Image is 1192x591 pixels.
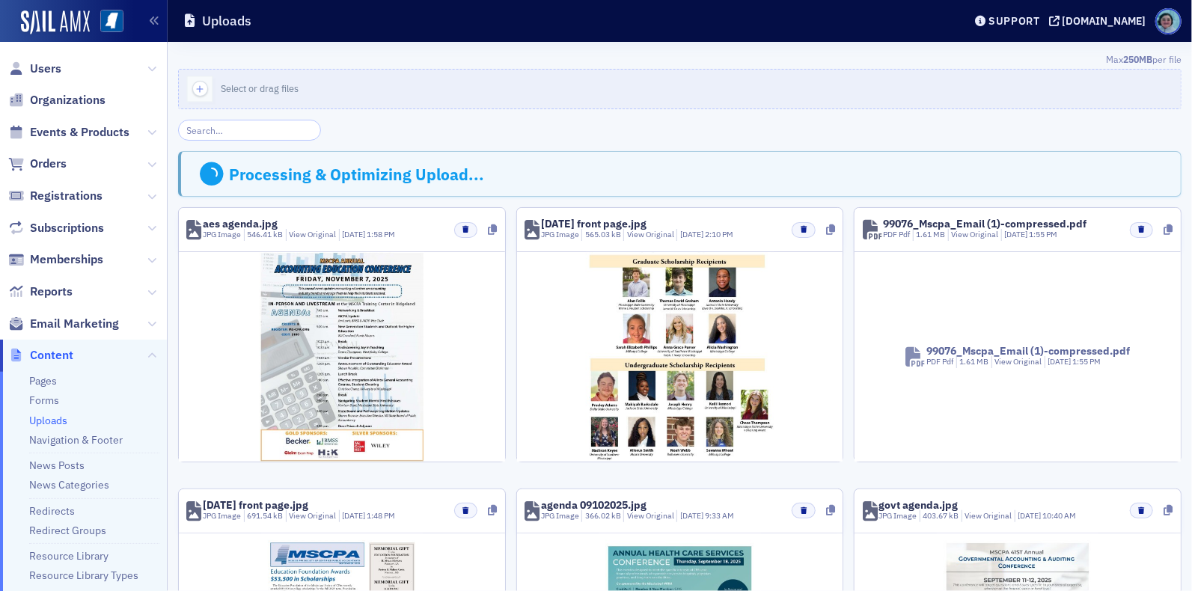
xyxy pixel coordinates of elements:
[541,510,579,522] div: JPG Image
[203,500,308,510] div: [DATE] front page.jpg
[29,433,123,447] a: Navigation & Footer
[30,220,104,236] span: Subscriptions
[178,120,321,141] input: Search…
[581,510,621,522] div: 366.02 kB
[8,188,103,204] a: Registrations
[8,92,106,108] a: Organizations
[1030,229,1058,239] span: 1:55 PM
[1072,356,1101,367] span: 1:55 PM
[29,374,57,388] a: Pages
[965,510,1012,521] a: View Original
[627,510,674,521] a: View Original
[705,229,733,239] span: 2:10 PM
[581,229,621,241] div: 565.03 kB
[8,316,119,332] a: Email Marketing
[229,165,484,184] div: Processing & Optimizing Upload...
[289,510,336,521] a: View Original
[29,459,85,472] a: News Posts
[952,229,999,239] a: View Original
[30,347,73,364] span: Content
[100,10,123,33] img: SailAMX
[926,356,953,368] div: PDF Pdf
[879,500,959,510] div: govt agenda.jpg
[202,12,251,30] h1: Uploads
[90,10,123,35] a: View Homepage
[178,52,1182,69] div: Max per file
[342,510,367,521] span: [DATE]
[30,92,106,108] span: Organizations
[913,229,946,241] div: 1.61 MB
[367,229,395,239] span: 1:58 PM
[30,284,73,300] span: Reports
[29,549,108,563] a: Resource Library
[29,569,138,582] a: Resource Library Types
[29,394,59,407] a: Forms
[29,414,67,427] a: Uploads
[203,218,278,229] div: aes agenda.jpg
[21,10,90,34] img: SailAMX
[289,229,336,239] a: View Original
[30,61,61,77] span: Users
[30,316,119,332] span: Email Marketing
[627,229,674,239] a: View Original
[920,510,959,522] div: 403.67 kB
[884,229,911,241] div: PDF Pdf
[541,229,579,241] div: JPG Image
[1049,16,1152,26] button: [DOMAIN_NAME]
[541,218,647,229] div: [DATE] front page.jpg
[1043,510,1077,521] span: 10:40 AM
[680,510,705,521] span: [DATE]
[8,156,67,172] a: Orders
[30,251,103,268] span: Memberships
[178,69,1182,109] button: Select or drag files
[8,251,103,268] a: Memberships
[994,356,1042,367] a: View Original
[926,346,1130,356] div: 99076_Mscpa_Email (1)-compressed.pdf
[988,14,1040,28] div: Support
[29,524,106,537] a: Redirect Groups
[30,124,129,141] span: Events & Products
[203,510,241,522] div: JPG Image
[30,156,67,172] span: Orders
[705,510,734,521] span: 9:33 AM
[1018,510,1043,521] span: [DATE]
[879,510,917,522] div: JPG Image
[1155,8,1182,34] span: Profile
[1048,356,1072,367] span: [DATE]
[244,229,284,241] div: 546.41 kB
[203,229,241,241] div: JPG Image
[8,284,73,300] a: Reports
[8,347,73,364] a: Content
[956,356,989,368] div: 1.61 MB
[1063,14,1146,28] div: [DOMAIN_NAME]
[29,478,109,492] a: News Categories
[367,510,395,521] span: 1:48 PM
[884,218,1087,229] div: 99076_Mscpa_Email (1)-compressed.pdf
[342,229,367,239] span: [DATE]
[1123,53,1152,65] span: 250MB
[29,504,75,518] a: Redirects
[541,500,647,510] div: agenda 09102025.jpg
[30,188,103,204] span: Registrations
[221,82,299,94] span: Select or drag files
[8,61,61,77] a: Users
[8,124,129,141] a: Events & Products
[8,220,104,236] a: Subscriptions
[244,510,284,522] div: 691.54 kB
[1005,229,1030,239] span: [DATE]
[680,229,705,239] span: [DATE]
